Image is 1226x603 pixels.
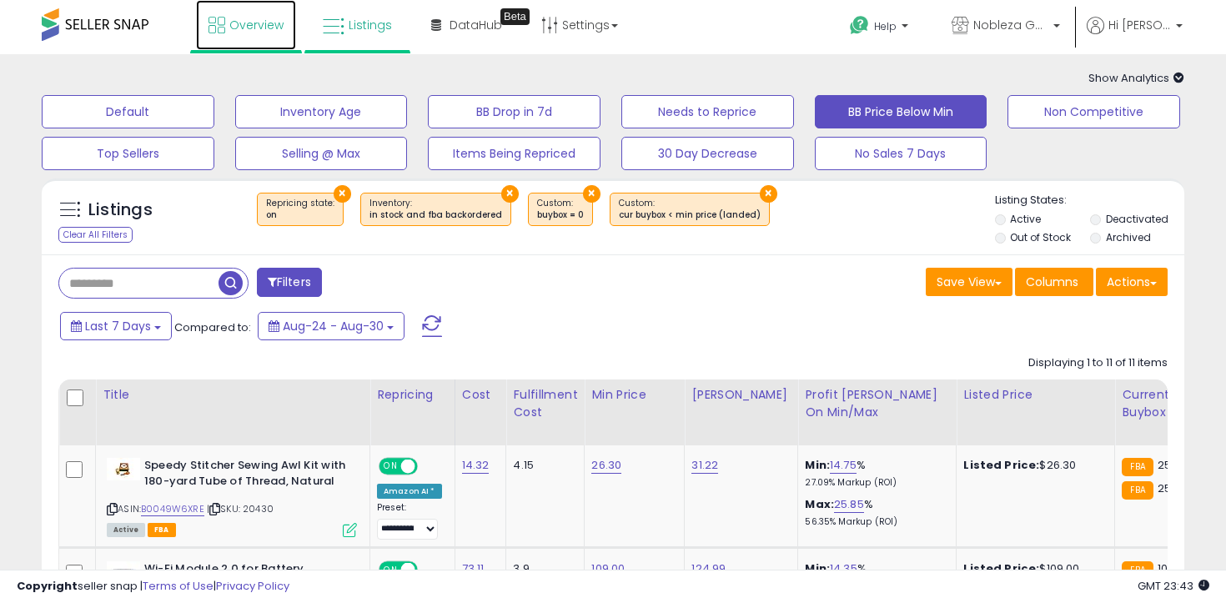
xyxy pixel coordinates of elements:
span: Last 7 Days [85,318,151,334]
span: Help [874,19,897,33]
button: Items Being Repriced [428,137,600,170]
b: Max: [805,496,834,512]
label: Archived [1106,230,1151,244]
span: Nobleza Goods [973,17,1048,33]
small: FBA [1122,458,1153,476]
button: Selling @ Max [235,137,408,170]
button: Aug-24 - Aug-30 [258,312,404,340]
a: Hi [PERSON_NAME] [1087,17,1183,54]
div: Current Buybox Price [1122,386,1208,421]
div: Preset: [377,502,442,540]
img: 318idRRxuML._SL40_.jpg [107,458,140,480]
label: Active [1010,212,1041,226]
div: Clear All Filters [58,227,133,243]
div: Fulfillment Cost [513,386,577,421]
th: The percentage added to the cost of goods (COGS) that forms the calculator for Min & Max prices. [798,379,957,445]
button: × [501,185,519,203]
span: 2025-09-7 23:43 GMT [1138,578,1209,594]
button: Save View [926,268,1012,296]
p: 56.35% Markup (ROI) [805,516,943,528]
button: BB Drop in 7d [428,95,600,128]
a: Privacy Policy [216,578,289,594]
button: 30 Day Decrease [621,137,794,170]
div: buybox = 0 [537,209,584,221]
div: $26.30 [963,458,1102,473]
span: All listings currently available for purchase on Amazon [107,523,145,537]
i: Get Help [849,15,870,36]
span: Custom: [619,197,761,222]
div: Tooltip anchor [500,8,530,25]
a: Help [837,3,925,54]
button: Top Sellers [42,137,214,170]
a: B0049W6XRE [141,502,204,516]
span: Listings [349,17,392,33]
div: Listed Price [963,386,1108,404]
div: % [805,458,943,489]
strong: Copyright [17,578,78,594]
span: Repricing state : [266,197,334,222]
a: Terms of Use [143,578,214,594]
a: 26.30 [591,457,621,474]
label: Deactivated [1106,212,1168,226]
span: Hi [PERSON_NAME] [1108,17,1171,33]
a: 14.32 [462,457,490,474]
span: | SKU: 20430 [207,502,274,515]
div: Displaying 1 to 11 of 11 items [1028,355,1168,371]
div: Cost [462,386,500,404]
button: Actions [1096,268,1168,296]
div: Min Price [591,386,677,404]
b: Listed Price: [963,457,1039,473]
div: 4.15 [513,458,571,473]
div: [PERSON_NAME] [691,386,791,404]
button: BB Price Below Min [815,95,987,128]
div: cur buybox < min price (landed) [619,209,761,221]
span: Overview [229,17,284,33]
div: Profit [PERSON_NAME] on Min/Max [805,386,949,421]
span: Compared to: [174,319,251,335]
button: × [583,185,600,203]
a: 25.85 [834,496,864,513]
label: Out of Stock [1010,230,1071,244]
button: Needs to Reprice [621,95,794,128]
span: FBA [148,523,176,537]
button: Inventory Age [235,95,408,128]
span: OFF [415,460,442,474]
div: Amazon AI * [377,484,442,499]
div: in stock and fba backordered [369,209,502,221]
span: Aug-24 - Aug-30 [283,318,384,334]
button: Default [42,95,214,128]
span: DataHub [450,17,502,33]
span: Inventory : [369,197,502,222]
p: 27.09% Markup (ROI) [805,477,943,489]
div: % [805,497,943,528]
div: on [266,209,334,221]
button: Last 7 Days [60,312,172,340]
span: Show Analytics [1088,70,1184,86]
span: Columns [1026,274,1078,290]
p: Listing States: [995,193,1185,209]
a: 14.75 [830,457,857,474]
span: Custom: [537,197,584,222]
div: Title [103,386,363,404]
span: ON [380,460,401,474]
a: 31.22 [691,457,718,474]
button: × [334,185,351,203]
b: Min: [805,457,830,473]
div: Repricing [377,386,448,404]
button: × [760,185,777,203]
b: Speedy Stitcher Sewing Awl Kit with 180-yard Tube of Thread, Natural [144,458,347,493]
span: 25.1 [1158,457,1178,473]
button: No Sales 7 Days [815,137,987,170]
h5: Listings [88,198,153,222]
button: Filters [257,268,322,297]
button: Non Competitive [1007,95,1180,128]
div: ASIN: [107,458,357,535]
div: seller snap | | [17,579,289,595]
small: FBA [1122,481,1153,500]
button: Columns [1015,268,1093,296]
span: 25.1 [1158,480,1178,496]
